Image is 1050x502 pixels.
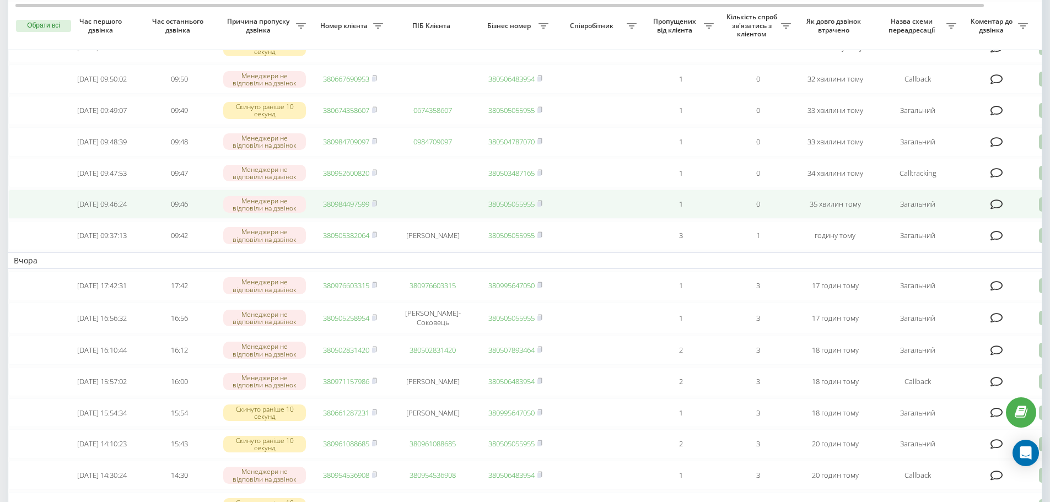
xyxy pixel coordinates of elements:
[874,461,962,490] td: Callback
[223,342,306,358] div: Менеджери не відповіли на дзвінок
[642,271,719,300] td: 1
[719,398,796,428] td: 3
[796,96,874,125] td: 33 хвилини тому
[389,303,477,333] td: [PERSON_NAME]-Соковець
[642,190,719,219] td: 1
[410,439,456,449] a: 380961088685
[642,96,719,125] td: 1
[389,367,477,396] td: [PERSON_NAME]
[642,367,719,396] td: 2
[796,271,874,300] td: 17 годин тому
[16,20,71,32] button: Обрати всі
[874,96,962,125] td: Загальний
[719,96,796,125] td: 0
[642,336,719,365] td: 2
[967,17,1018,34] span: Коментар до дзвінка
[488,470,535,480] a: 380506483954
[323,345,369,355] a: 380502831420
[63,64,141,94] td: [DATE] 09:50:02
[410,280,456,290] a: 380976603315
[796,159,874,188] td: 34 хвилини тому
[141,398,218,428] td: 15:54
[648,17,704,34] span: Пропущених від клієнта
[488,199,535,209] a: 380505055955
[488,105,535,115] a: 380505055955
[63,429,141,458] td: [DATE] 14:10:23
[879,17,946,34] span: Назва схеми переадресації
[874,64,962,94] td: Callback
[874,398,962,428] td: Загальний
[223,436,306,452] div: Скинуто раніше 10 секунд
[223,467,306,483] div: Менеджери не відповіли на дзвінок
[141,271,218,300] td: 17:42
[642,398,719,428] td: 1
[223,404,306,421] div: Скинуто раніше 10 секунд
[141,96,218,125] td: 09:49
[642,303,719,333] td: 1
[719,367,796,396] td: 3
[223,165,306,181] div: Менеджери не відповіли на дзвінок
[323,280,369,290] a: 380976603315
[488,313,535,323] a: 380505055955
[141,64,218,94] td: 09:50
[805,17,865,34] span: Як довго дзвінок втрачено
[63,367,141,396] td: [DATE] 15:57:02
[323,168,369,178] a: 380952600820
[63,190,141,219] td: [DATE] 09:46:24
[141,159,218,188] td: 09:47
[1013,440,1039,466] div: Open Intercom Messenger
[141,221,218,250] td: 09:42
[141,429,218,458] td: 15:43
[488,408,535,418] a: 380995647050
[874,221,962,250] td: Загальний
[223,277,306,294] div: Менеджери не відповіли на дзвінок
[141,127,218,156] td: 09:48
[413,137,452,147] a: 0984709097
[719,271,796,300] td: 3
[488,230,535,240] a: 380505055955
[488,345,535,355] a: 380507893464
[223,133,306,150] div: Менеджери не відповіли на дзвінок
[63,461,141,490] td: [DATE] 14:30:24
[323,199,369,209] a: 380984497599
[141,461,218,490] td: 14:30
[317,21,373,30] span: Номер клієнта
[796,429,874,458] td: 20 годин тому
[874,271,962,300] td: Загальний
[149,17,209,34] span: Час останнього дзвінка
[874,336,962,365] td: Загальний
[488,168,535,178] a: 380503487165
[223,196,306,213] div: Менеджери не відповіли на дзвінок
[410,345,456,355] a: 380502831420
[874,429,962,458] td: Загальний
[488,137,535,147] a: 380504787070
[323,439,369,449] a: 380961088685
[719,64,796,94] td: 0
[72,17,132,34] span: Час першого дзвінка
[141,367,218,396] td: 16:00
[719,159,796,188] td: 0
[719,461,796,490] td: 3
[719,429,796,458] td: 3
[141,336,218,365] td: 16:12
[796,461,874,490] td: 20 годин тому
[63,96,141,125] td: [DATE] 09:49:07
[141,303,218,333] td: 16:56
[141,190,218,219] td: 09:46
[323,105,369,115] a: 380674358607
[323,74,369,84] a: 380667690953
[63,336,141,365] td: [DATE] 16:10:44
[389,398,477,428] td: [PERSON_NAME]
[223,17,296,34] span: Причина пропуску дзвінка
[719,303,796,333] td: 3
[488,376,535,386] a: 380506483954
[642,461,719,490] td: 1
[874,190,962,219] td: Загальний
[323,137,369,147] a: 380984709097
[796,64,874,94] td: 32 хвилини тому
[488,74,535,84] a: 380506483954
[223,373,306,390] div: Менеджери не відповіли на дзвінок
[796,190,874,219] td: 35 хвилин тому
[323,470,369,480] a: 380954536908
[63,127,141,156] td: [DATE] 09:48:39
